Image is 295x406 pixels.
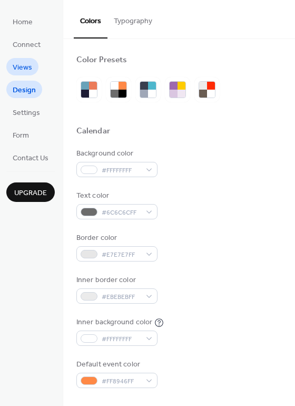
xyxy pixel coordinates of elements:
span: Contact Us [13,153,48,164]
div: Inner background color [76,317,152,328]
div: Default event color [76,359,155,370]
span: Views [13,62,32,73]
span: Home [13,17,33,28]
span: #E7E7E7FF [102,249,141,260]
div: Calendar [76,126,110,137]
a: Connect [6,35,47,53]
a: Contact Us [6,149,55,166]
span: Connect [13,40,41,51]
a: Views [6,58,38,75]
span: #6C6C6CFF [102,207,141,218]
span: Settings [13,108,40,119]
a: Settings [6,103,46,121]
div: Inner border color [76,275,155,286]
span: Form [13,130,29,141]
div: Color Presets [76,55,127,66]
span: #FFFFFFFF [102,165,141,176]
a: Home [6,13,39,30]
span: Upgrade [14,188,47,199]
div: Border color [76,233,155,244]
button: Upgrade [6,182,55,202]
a: Form [6,126,35,143]
span: #FF8946FF [102,376,141,387]
a: Design [6,81,42,98]
span: #EBEBEBFF [102,292,141,303]
span: #FFFFFFFF [102,334,141,345]
div: Text color [76,190,155,201]
div: Background color [76,148,155,159]
span: Design [13,85,36,96]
